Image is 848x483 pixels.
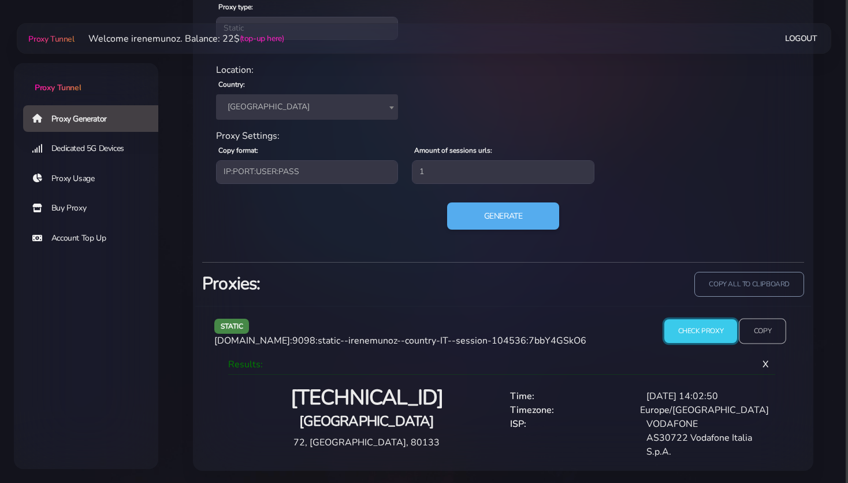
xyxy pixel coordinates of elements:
span: Proxy Tunnel [35,82,81,93]
div: Time: [503,389,639,403]
a: Proxy Tunnel [26,30,74,48]
span: X [753,349,778,380]
label: Amount of sessions urls: [414,145,492,156]
div: [DATE] 14:02:50 [639,389,776,403]
label: Country: [218,79,245,90]
a: (top-up here) [240,32,284,45]
span: Proxy Tunnel [28,34,74,45]
div: Location: [209,63,797,77]
a: Account Top Up [23,225,168,252]
span: 72, [GEOGRAPHIC_DATA], 80133 [293,436,440,449]
label: Proxy type: [218,2,253,12]
div: Europe/[GEOGRAPHIC_DATA] [633,403,776,417]
div: Proxy Settings: [209,129,797,143]
span: Italy [223,99,391,115]
div: VODAFONE [639,417,776,431]
li: Welcome irenemunoz. Balance: 22$ [75,32,284,46]
span: [DOMAIN_NAME]:9098:static--irenemunoz--country-IT--session-104536:7bbY4GSkO6 [214,334,586,347]
a: Buy Proxy [23,195,168,222]
a: Proxy Tunnel [14,63,158,94]
div: ISP: [503,417,639,431]
div: AS30722 Vodafone Italia S.p.A. [639,431,776,459]
h2: [TECHNICAL_ID] [237,385,496,412]
h4: [GEOGRAPHIC_DATA] [237,412,496,431]
h3: Proxies: [202,272,496,296]
span: static [214,319,250,333]
label: Copy format: [218,145,258,156]
button: Generate [447,202,560,230]
a: Logout [785,28,817,49]
a: Proxy Usage [23,165,168,192]
span: Italy [216,94,398,120]
a: Dedicated 5G Devices [23,135,168,162]
a: Proxy Generator [23,105,168,132]
span: Results: [228,358,263,371]
iframe: Webchat Widget [792,427,834,469]
input: Check Proxy [664,319,738,343]
input: copy all to clipboard [694,272,804,297]
input: Copy [739,319,786,344]
div: Timezone: [503,403,633,417]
